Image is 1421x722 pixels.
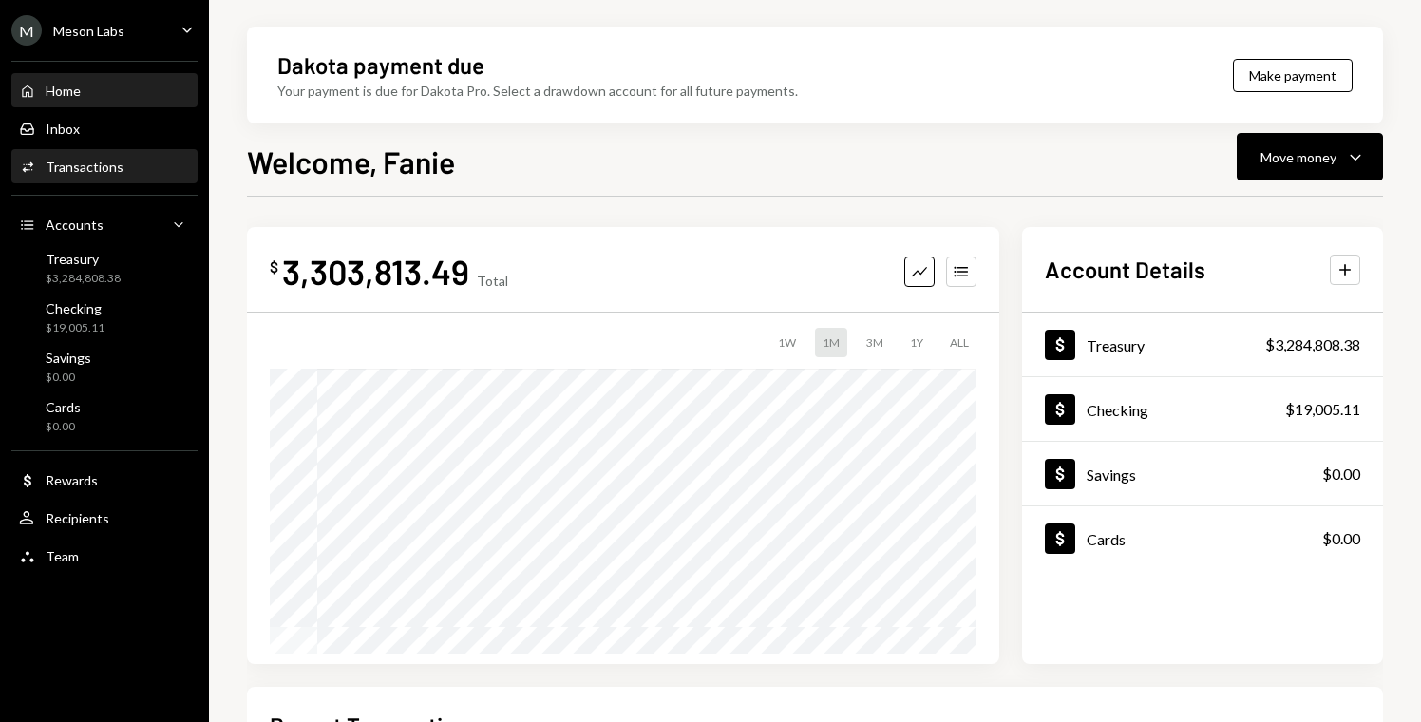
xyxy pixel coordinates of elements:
[46,271,121,287] div: $3,284,808.38
[770,328,804,357] div: 1W
[942,328,976,357] div: ALL
[1322,527,1360,550] div: $0.00
[277,49,484,81] div: Dakota payment due
[11,393,198,439] a: Cards$0.00
[1022,506,1383,570] a: Cards$0.00
[11,539,198,573] a: Team
[46,350,91,366] div: Savings
[902,328,931,357] div: 1Y
[1022,313,1383,376] a: Treasury$3,284,808.38
[46,121,80,137] div: Inbox
[53,23,124,39] div: Meson Labs
[1265,333,1360,356] div: $3,284,808.38
[11,245,198,291] a: Treasury$3,284,808.38
[1260,147,1336,167] div: Move money
[46,83,81,99] div: Home
[11,463,198,497] a: Rewards
[1233,59,1353,92] button: Make payment
[46,370,91,386] div: $0.00
[46,399,81,415] div: Cards
[11,73,198,107] a: Home
[46,510,109,526] div: Recipients
[1022,377,1383,441] a: Checking$19,005.11
[1285,398,1360,421] div: $19,005.11
[46,300,104,316] div: Checking
[46,320,104,336] div: $19,005.11
[859,328,891,357] div: 3M
[1087,336,1145,354] div: Treasury
[46,472,98,488] div: Rewards
[46,419,81,435] div: $0.00
[11,344,198,389] a: Savings$0.00
[270,257,278,276] div: $
[11,149,198,183] a: Transactions
[1237,133,1383,180] button: Move money
[277,81,798,101] div: Your payment is due for Dakota Pro. Select a drawdown account for all future payments.
[46,159,123,175] div: Transactions
[11,294,198,340] a: Checking$19,005.11
[477,273,508,289] div: Total
[11,207,198,241] a: Accounts
[282,250,469,293] div: 3,303,813.49
[46,548,79,564] div: Team
[1087,401,1148,419] div: Checking
[11,501,198,535] a: Recipients
[1087,530,1126,548] div: Cards
[1045,254,1205,285] h2: Account Details
[247,142,455,180] h1: Welcome, Fanie
[46,251,121,267] div: Treasury
[1322,463,1360,485] div: $0.00
[1022,442,1383,505] a: Savings$0.00
[1087,465,1136,484] div: Savings
[46,217,104,233] div: Accounts
[11,15,42,46] div: M
[815,328,847,357] div: 1M
[11,111,198,145] a: Inbox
